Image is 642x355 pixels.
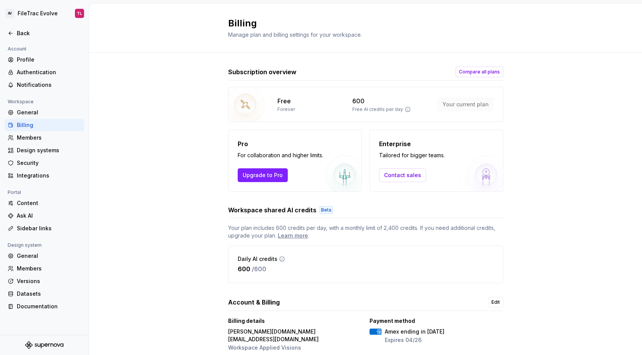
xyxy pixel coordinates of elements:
[379,168,426,182] a: Contact sales
[5,262,84,275] a: Members
[5,119,84,131] a: Billing
[5,197,84,209] a: Content
[228,31,362,38] span: Manage plan and billing settings for your workspace.
[491,299,500,305] span: Edit
[228,328,362,343] p: [PERSON_NAME][DOMAIN_NAME][EMAIL_ADDRESS][DOMAIN_NAME]
[5,169,84,182] a: Integrations
[17,81,81,89] div: Notifications
[5,288,84,300] a: Datasets
[243,171,283,179] span: Upgrade to Pro
[5,9,15,18] div: AV
[5,132,84,144] a: Members
[238,255,277,263] p: Daily AI credits
[228,224,503,239] span: Your plan includes 600 credits per day, with a monthly limit of 2,400 credits. If you need additi...
[5,241,45,250] div: Design system
[17,252,81,260] div: General
[228,344,362,352] p: Workspace Applied Visions
[5,250,84,262] a: General
[379,151,445,159] p: Tailored for bigger teams.
[17,225,81,232] div: Sidebar links
[17,56,81,64] div: Profile
[459,69,500,75] span: Compare all plans
[17,172,81,179] div: Integrations
[77,10,82,16] div: TL
[5,300,84,313] a: Documentation
[5,275,84,287] a: Versions
[17,68,81,76] div: Authentication
[228,67,297,77] h3: Subscription overview
[252,264,266,274] p: / 600
[5,157,84,169] a: Security
[5,144,84,156] a: Design systems
[456,67,503,77] button: Compare all plans
[352,106,403,112] p: Free AI credits per day
[352,96,365,106] p: 600
[228,17,494,29] h2: Billing
[2,5,87,22] button: AVFileTrac EvolveTL
[228,205,316,215] h3: Workspace shared AI credits
[17,29,81,37] div: Back
[17,159,81,167] div: Security
[277,96,291,106] p: Free
[385,336,444,344] p: Expires 04/26
[17,134,81,142] div: Members
[17,212,81,220] div: Ask AI
[319,206,333,214] div: Beta
[238,139,323,148] p: Pro
[5,97,37,106] div: Workspace
[384,171,421,179] span: Contact sales
[17,109,81,116] div: General
[228,317,265,325] p: Billing details
[5,54,84,66] a: Profile
[238,264,250,274] p: 600
[385,328,444,335] p: Amex ending in [DATE]
[17,265,81,272] div: Members
[238,168,288,182] button: Upgrade to Pro
[228,298,280,307] h3: Account & Billing
[5,27,84,39] a: Back
[379,139,445,148] p: Enterprise
[370,317,415,325] p: Payment method
[5,210,84,222] a: Ask AI
[5,106,84,119] a: General
[18,10,58,17] div: FileTrac Evolve
[5,79,84,91] a: Notifications
[278,232,308,239] a: Learn more
[5,66,84,78] a: Authentication
[277,106,295,112] p: Forever
[17,277,81,285] div: Versions
[238,151,323,159] p: For collaboration and higher limits.
[17,121,81,129] div: Billing
[488,297,503,308] a: Edit
[17,290,81,298] div: Datasets
[17,199,81,207] div: Content
[5,44,29,54] div: Account
[5,188,24,197] div: Portal
[17,303,81,310] div: Documentation
[17,147,81,154] div: Design systems
[5,222,84,234] a: Sidebar links
[25,341,63,349] svg: Supernova Logo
